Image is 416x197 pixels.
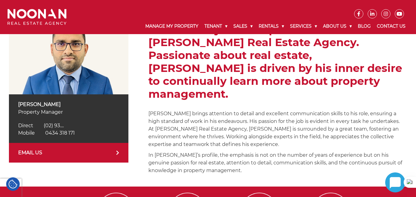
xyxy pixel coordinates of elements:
a: Tenant [201,18,230,34]
h2: [PERSON_NAME] is a dedicated professional with over a year of experience at [PERSON_NAME] Real Es... [148,10,407,100]
a: Services [287,18,320,34]
span: 0434 318 171 [45,130,75,136]
p: In [PERSON_NAME]’s profile, the emphasis is not on the number of years of experience but on his g... [148,151,407,174]
p: [PERSON_NAME] brings attention to detail and excellent communication skills to his role, ensuring... [148,110,407,148]
a: Blog [355,18,374,34]
span: (02) 93.... [44,123,64,128]
a: Contact Us [374,18,409,34]
a: Rentals [256,18,287,34]
a: EMAIL US [9,143,128,163]
a: Sales [230,18,256,34]
p: Property Manager [18,108,119,116]
span: Mobile [18,130,35,136]
a: Click to reveal phone number [18,123,64,128]
a: About Us [320,18,355,34]
p: [PERSON_NAME] [18,100,119,108]
div: Cookie Settings [6,177,20,191]
a: Mobile 0434 318 171 [18,130,75,136]
img: Sanjay Bhusal [9,10,128,94]
span: Direct [18,123,33,128]
a: Manage My Property [142,18,201,34]
img: Noonan Real Estate Agency [7,9,67,25]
